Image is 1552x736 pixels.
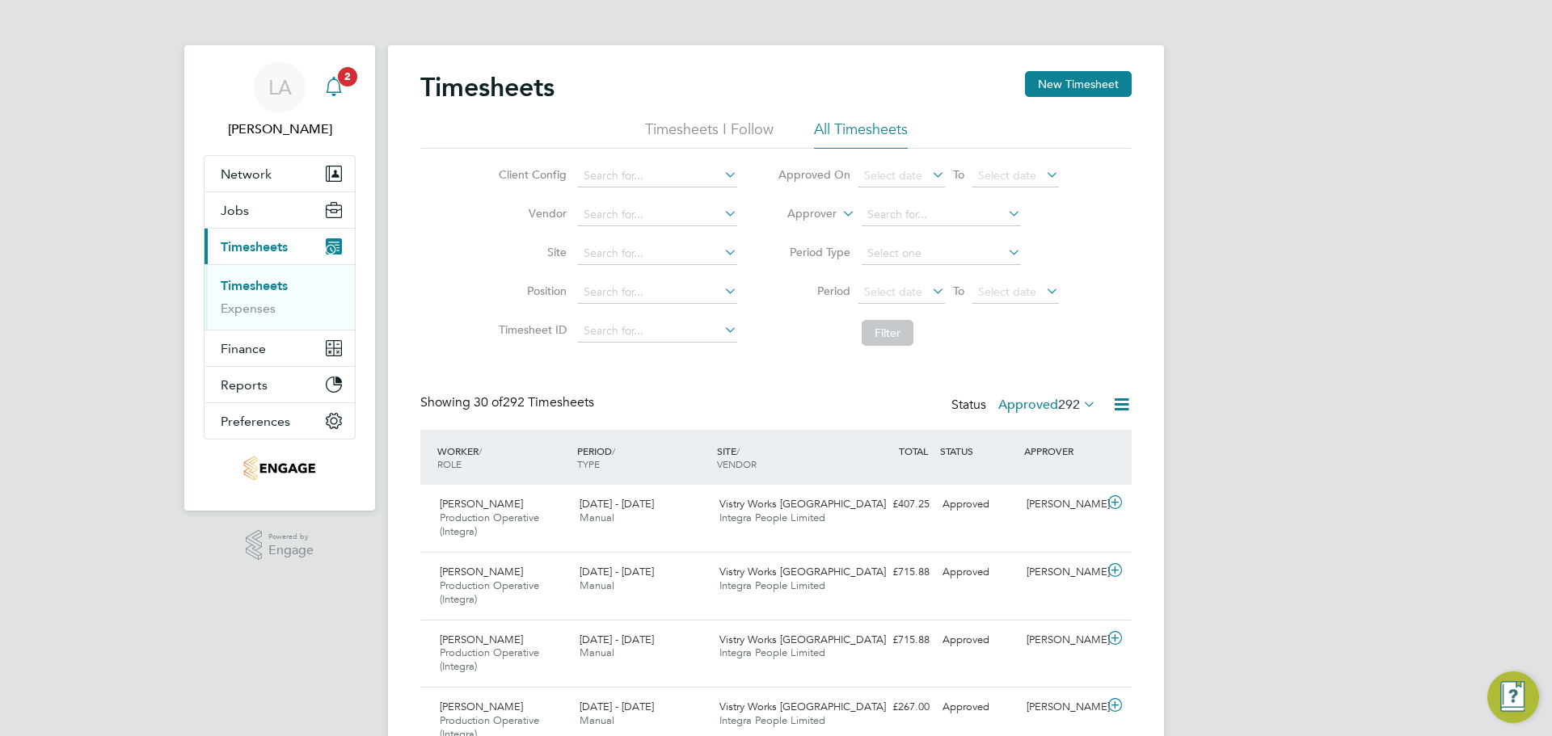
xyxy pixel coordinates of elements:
span: [PERSON_NAME] [440,633,523,646]
button: Timesheets [205,229,355,264]
span: Manual [580,713,614,727]
span: Vistry Works [GEOGRAPHIC_DATA] [719,633,886,646]
div: PERIOD [573,436,713,478]
button: Reports [205,367,355,402]
label: Site [494,245,567,259]
span: Reports [221,377,268,393]
span: Manual [580,646,614,659]
span: / [479,444,482,457]
button: Network [205,156,355,191]
span: 292 [1058,397,1080,413]
a: LA[PERSON_NAME] [204,61,356,139]
label: Timesheet ID [494,322,567,337]
span: [PERSON_NAME] [440,565,523,578]
span: Manual [580,511,614,524]
div: Status [951,394,1099,417]
span: Finance [221,341,266,356]
div: Approved [936,627,1020,654]
input: Search for... [578,242,737,265]
label: Approver [764,206,837,222]
li: Timesheets I Follow [645,120,774,149]
input: Search for... [578,320,737,343]
div: £715.88 [852,559,936,586]
span: / [612,444,615,457]
span: LA [268,77,292,98]
span: [DATE] - [DATE] [580,497,654,511]
label: Approved [998,397,1096,413]
span: Engage [268,544,314,557]
span: VENDOR [717,457,757,470]
label: Vendor [494,206,567,221]
span: Timesheets [221,239,288,254]
span: Integra People Limited [719,578,825,592]
div: Showing [420,394,597,411]
label: Period Type [778,245,850,259]
span: ROLE [437,457,462,470]
span: Manual [580,578,614,592]
button: Engage Resource Center [1487,671,1539,723]
a: 2 [318,61,350,113]
input: Search for... [578,204,737,226]
div: Approved [936,559,1020,586]
span: Production Operative (Integra) [440,646,539,673]
span: Lucy Anderton [204,120,356,139]
span: Select date [864,168,922,183]
div: Approved [936,491,1020,518]
img: integrapeople-logo-retina.png [243,456,315,482]
span: Integra People Limited [719,713,825,727]
span: Integra People Limited [719,511,825,524]
span: Vistry Works [GEOGRAPHIC_DATA] [719,497,886,511]
a: Powered byEngage [246,530,314,561]
span: Production Operative (Integra) [440,511,539,538]
span: Powered by [268,530,314,544]
button: New Timesheet [1025,71,1132,97]
nav: Main navigation [184,45,375,511]
div: SITE [713,436,853,478]
span: Jobs [221,203,249,218]
span: [DATE] - [DATE] [580,565,654,578]
label: Position [494,284,567,298]
button: Finance [205,330,355,366]
span: Integra People Limited [719,646,825,659]
span: Select date [864,284,922,299]
div: £715.88 [852,627,936,654]
span: [PERSON_NAME] [440,497,523,511]
div: Timesheets [205,264,355,330]
div: £267.00 [852,694,936,721]
a: Go to home page [204,456,356,482]
span: 30 of [474,394,503,410]
span: Select date [978,168,1036,183]
span: / [736,444,740,457]
span: To [948,164,969,185]
button: Filter [862,320,913,346]
button: Preferences [205,403,355,439]
span: [PERSON_NAME] [440,700,523,713]
button: Jobs [205,192,355,228]
input: Select one [862,242,1021,265]
span: Network [221,166,272,182]
span: Production Operative (Integra) [440,578,539,606]
a: Timesheets [221,278,288,293]
label: Client Config [494,167,567,182]
span: [DATE] - [DATE] [580,633,654,646]
div: Approved [936,694,1020,721]
div: [PERSON_NAME] [1020,694,1104,721]
div: [PERSON_NAME] [1020,491,1104,518]
a: Expenses [221,301,276,316]
span: Vistry Works [GEOGRAPHIC_DATA] [719,700,886,713]
label: Approved On [778,167,850,182]
span: TYPE [577,457,600,470]
span: To [948,280,969,301]
span: [DATE] - [DATE] [580,700,654,713]
div: [PERSON_NAME] [1020,627,1104,654]
div: [PERSON_NAME] [1020,559,1104,586]
span: Preferences [221,414,290,429]
input: Search for... [578,165,737,187]
span: Select date [978,284,1036,299]
span: 2 [338,67,357,86]
span: 292 Timesheets [474,394,594,410]
h2: Timesheets [420,71,555,103]
div: WORKER [433,436,573,478]
input: Search for... [578,281,737,304]
span: Vistry Works [GEOGRAPHIC_DATA] [719,565,886,578]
